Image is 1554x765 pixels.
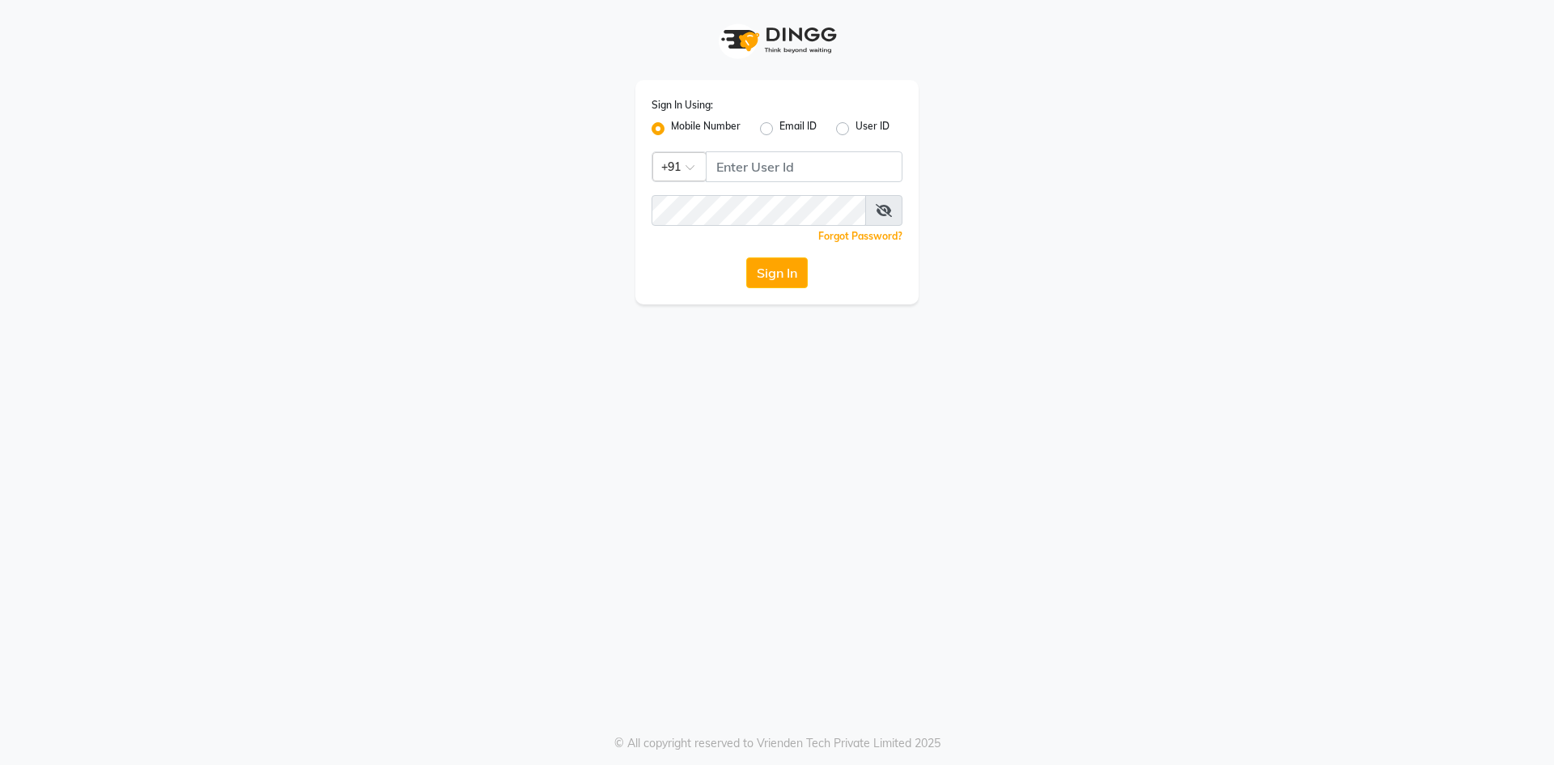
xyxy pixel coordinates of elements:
label: Mobile Number [671,119,741,138]
label: Sign In Using: [652,98,713,113]
label: User ID [856,119,890,138]
button: Sign In [746,257,808,288]
label: Email ID [779,119,817,138]
a: Forgot Password? [818,230,902,242]
input: Username [652,195,866,226]
input: Username [706,151,902,182]
img: logo1.svg [712,16,842,64]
